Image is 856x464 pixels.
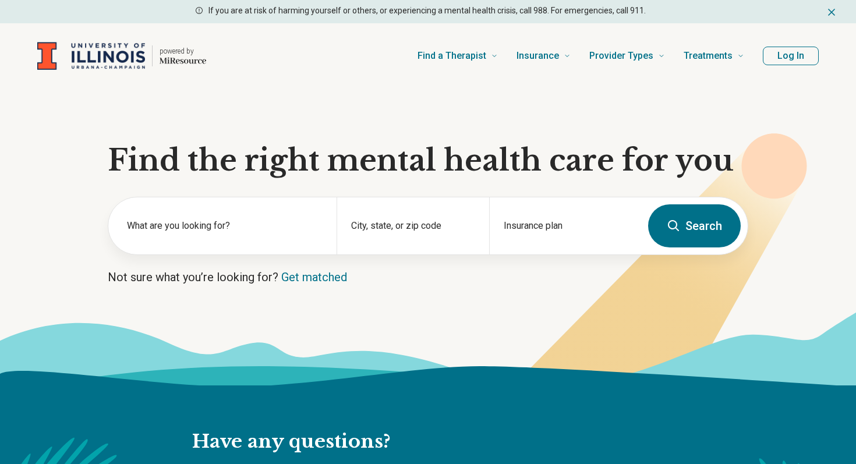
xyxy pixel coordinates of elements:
[37,37,206,75] a: Home page
[108,143,748,178] h1: Find the right mental health care for you
[589,48,653,64] span: Provider Types
[684,48,733,64] span: Treatments
[648,204,741,247] button: Search
[418,33,498,79] a: Find a Therapist
[281,270,347,284] a: Get matched
[589,33,665,79] a: Provider Types
[763,47,819,65] button: Log In
[108,269,748,285] p: Not sure what you’re looking for?
[826,5,837,19] button: Dismiss
[208,5,646,17] p: If you are at risk of harming yourself or others, or experiencing a mental health crisis, call 98...
[192,430,636,454] h2: Have any questions?
[127,219,323,233] label: What are you looking for?
[160,47,206,56] p: powered by
[517,33,571,79] a: Insurance
[418,48,486,64] span: Find a Therapist
[684,33,744,79] a: Treatments
[517,48,559,64] span: Insurance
